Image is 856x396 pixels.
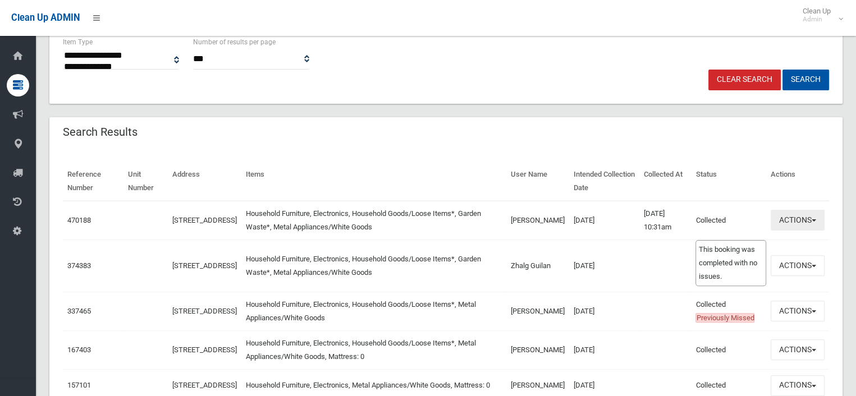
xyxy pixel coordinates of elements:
[506,292,569,330] td: [PERSON_NAME]
[506,162,569,201] th: User Name
[569,292,639,330] td: [DATE]
[241,162,506,201] th: Items
[771,255,825,276] button: Actions
[172,307,237,315] a: [STREET_ADDRESS]
[241,330,506,369] td: Household Furniture, Electronics, Household Goods/Loose Items*, Metal Appliances/White Goods, Mat...
[639,162,691,201] th: Collected At
[241,292,506,330] td: Household Furniture, Electronics, Household Goods/Loose Items*, Metal Appliances/White Goods
[691,240,766,292] td: Collection issues actioned
[172,346,237,354] a: [STREET_ADDRESS]
[569,162,639,201] th: Intended Collection Date
[766,162,829,201] th: Actions
[797,7,842,24] span: Clean Up
[695,313,754,323] span: Previously Missed
[771,301,825,321] button: Actions
[49,121,151,143] header: Search Results
[506,201,569,240] td: [PERSON_NAME]
[782,70,829,90] button: Search
[569,240,639,292] td: [DATE]
[569,201,639,240] td: [DATE]
[67,381,91,389] a: 157101
[123,162,168,201] th: Unit Number
[11,12,80,23] span: Clean Up ADMIN
[639,201,691,240] td: [DATE] 10:31am
[771,339,825,360] button: Actions
[691,292,766,330] td: Collected
[63,36,93,48] label: Item Type
[168,162,241,201] th: Address
[691,330,766,369] td: Collected
[193,36,276,48] label: Number of results per page
[506,330,569,369] td: [PERSON_NAME]
[172,381,237,389] a: [STREET_ADDRESS]
[67,261,91,270] a: 374383
[695,240,766,286] div: This booking was completed with no issues.
[67,346,91,354] a: 167403
[771,375,825,396] button: Actions
[172,261,237,270] a: [STREET_ADDRESS]
[63,162,123,201] th: Reference Number
[691,162,766,201] th: Status
[241,240,506,292] td: Household Furniture, Electronics, Household Goods/Loose Items*, Garden Waste*, Metal Appliances/W...
[241,201,506,240] td: Household Furniture, Electronics, Household Goods/Loose Items*, Garden Waste*, Metal Appliances/W...
[691,201,766,240] td: Collected
[803,15,831,24] small: Admin
[708,70,781,90] a: Clear Search
[506,240,569,292] td: Zhalg Guilan
[67,307,91,315] a: 337465
[569,330,639,369] td: [DATE]
[172,216,237,224] a: [STREET_ADDRESS]
[771,210,825,231] button: Actions
[67,216,91,224] a: 470188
